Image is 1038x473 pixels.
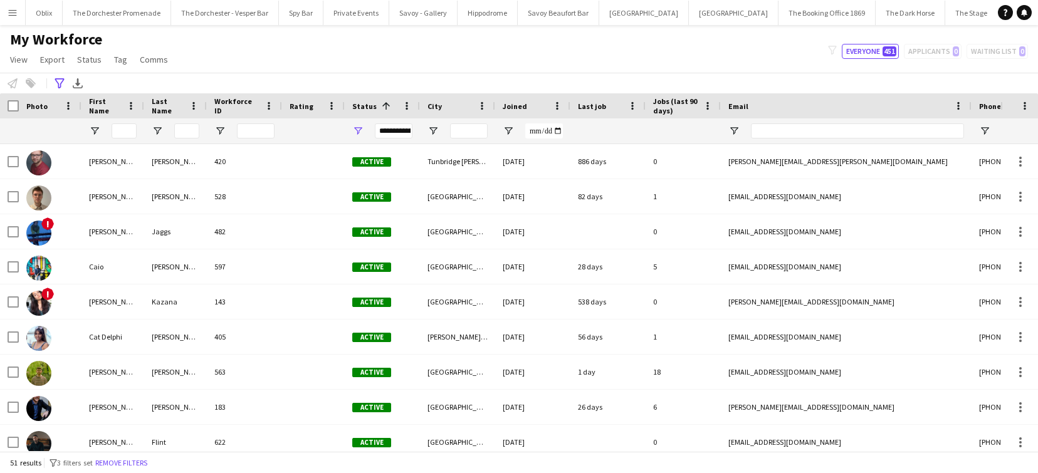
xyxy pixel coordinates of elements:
[728,101,748,111] span: Email
[109,51,132,68] a: Tag
[427,101,442,111] span: City
[144,284,207,319] div: Kazana
[420,355,495,389] div: [GEOGRAPHIC_DATA]
[81,249,144,284] div: Caio
[495,144,570,179] div: [DATE]
[570,355,646,389] div: 1 day
[721,320,972,354] div: [EMAIL_ADDRESS][DOMAIN_NAME]
[207,214,282,249] div: 482
[420,144,495,179] div: Tunbridge [PERSON_NAME]
[135,51,173,68] a: Comms
[207,390,282,424] div: 183
[420,214,495,249] div: [GEOGRAPHIC_DATA]
[41,288,54,300] span: !
[77,54,102,65] span: Status
[144,390,207,424] div: [PERSON_NAME]
[352,157,391,167] span: Active
[599,1,689,25] button: [GEOGRAPHIC_DATA]
[721,425,972,459] div: [EMAIL_ADDRESS][DOMAIN_NAME]
[495,284,570,319] div: [DATE]
[207,425,282,459] div: 622
[26,291,51,316] img: Carla Kazana
[420,284,495,319] div: [GEOGRAPHIC_DATA]
[171,1,279,25] button: The Dorchester - Vesper Bar
[207,284,282,319] div: 143
[420,320,495,354] div: [PERSON_NAME][GEOGRAPHIC_DATA]
[570,249,646,284] div: 28 days
[352,125,364,137] button: Open Filter Menu
[207,144,282,179] div: 420
[89,96,122,115] span: First Name
[352,101,377,111] span: Status
[81,320,144,354] div: Cat Delphi
[352,368,391,377] span: Active
[876,1,945,25] button: The Dark Horse
[207,355,282,389] div: 563
[63,1,171,25] button: The Dorchester Promenade
[26,221,51,246] img: Amy Jaggs
[646,390,721,424] div: 6
[144,179,207,214] div: [PERSON_NAME]
[26,256,51,281] img: Caio Cenci Marin
[570,144,646,179] div: 886 days
[945,1,998,25] button: The Stage
[427,125,439,137] button: Open Filter Menu
[721,249,972,284] div: [EMAIL_ADDRESS][DOMAIN_NAME]
[352,192,391,202] span: Active
[114,54,127,65] span: Tag
[653,96,698,115] span: Jobs (last 90 days)
[646,425,721,459] div: 0
[26,150,51,175] img: Alex Bellamy
[503,101,527,111] span: Joined
[495,214,570,249] div: [DATE]
[152,125,163,137] button: Open Filter Menu
[721,214,972,249] div: [EMAIL_ADDRESS][DOMAIN_NAME]
[352,438,391,447] span: Active
[207,249,282,284] div: 597
[323,1,389,25] button: Private Events
[721,144,972,179] div: [PERSON_NAME][EMAIL_ADDRESS][PERSON_NAME][DOMAIN_NAME]
[450,123,488,138] input: City Filter Input
[72,51,107,68] a: Status
[495,320,570,354] div: [DATE]
[290,101,313,111] span: Rating
[26,431,51,456] img: Charlie Flint
[646,214,721,249] div: 0
[420,425,495,459] div: [GEOGRAPHIC_DATA]
[778,1,876,25] button: The Booking Office 1869
[352,298,391,307] span: Active
[144,355,207,389] div: [PERSON_NAME]
[41,217,54,230] span: !
[81,355,144,389] div: [PERSON_NAME]
[144,214,207,249] div: Jaggs
[979,125,990,137] button: Open Filter Menu
[721,179,972,214] div: [EMAIL_ADDRESS][DOMAIN_NAME]
[883,46,896,56] span: 451
[495,425,570,459] div: [DATE]
[352,227,391,237] span: Active
[207,320,282,354] div: 405
[144,320,207,354] div: [PERSON_NAME]
[81,214,144,249] div: [PERSON_NAME]
[214,96,259,115] span: Workforce ID
[420,179,495,214] div: [GEOGRAPHIC_DATA]
[70,76,85,91] app-action-btn: Export XLSX
[26,101,48,111] span: Photo
[646,179,721,214] div: 1
[112,123,137,138] input: First Name Filter Input
[144,425,207,459] div: Flint
[237,123,275,138] input: Workforce ID Filter Input
[458,1,518,25] button: Hippodrome
[689,1,778,25] button: [GEOGRAPHIC_DATA]
[570,390,646,424] div: 26 days
[152,96,184,115] span: Last Name
[140,54,168,65] span: Comms
[518,1,599,25] button: Savoy Beaufort Bar
[646,320,721,354] div: 1
[751,123,964,138] input: Email Filter Input
[570,284,646,319] div: 538 days
[207,179,282,214] div: 528
[646,355,721,389] div: 18
[26,361,51,386] img: Charles Carr
[81,284,144,319] div: [PERSON_NAME]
